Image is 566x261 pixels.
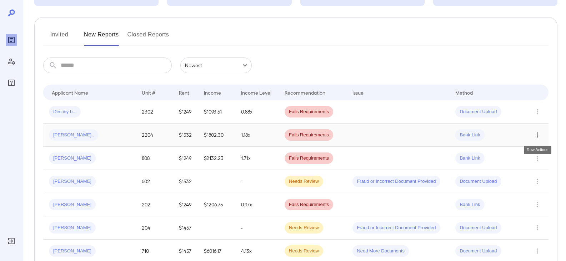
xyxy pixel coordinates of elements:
button: New Reports [84,29,119,46]
button: Row Actions [532,199,543,210]
div: Reports [6,34,17,46]
div: Income [204,88,221,97]
span: Destiny b... [49,109,81,115]
td: - [235,170,279,193]
span: Document Upload [455,225,501,231]
span: Bank Link [455,201,484,208]
button: Row Actions [532,106,543,117]
button: Row Actions [532,176,543,187]
div: FAQ [6,77,17,89]
button: Closed Reports [127,29,169,46]
td: 0.88x [235,100,279,124]
div: Applicant Name [52,88,88,97]
td: $1249 [173,147,199,170]
td: 602 [136,170,173,193]
button: Row Actions [532,152,543,164]
div: Income Level [241,88,271,97]
div: Manage Users [6,56,17,67]
span: Bank Link [455,132,484,139]
td: 204 [136,216,173,240]
td: $1249 [173,100,199,124]
span: Fails Requirements [285,155,333,162]
div: Recommendation [285,88,325,97]
div: Newest [180,57,252,73]
td: $1457 [173,216,199,240]
span: Fails Requirements [285,109,333,115]
span: [PERSON_NAME] [49,178,96,185]
td: $1532 [173,124,199,147]
span: Fails Requirements [285,132,333,139]
span: Needs Review [285,248,323,255]
div: Log Out [6,235,17,247]
span: Document Upload [455,248,501,255]
div: Rent [179,88,190,97]
span: Needs Review [285,225,323,231]
td: $1206.75 [198,193,235,216]
div: Method [455,88,473,97]
td: $1532 [173,170,199,193]
td: $1249 [173,193,199,216]
td: $1093.51 [198,100,235,124]
span: Fails Requirements [285,201,333,208]
td: - [235,216,279,240]
td: 0.97x [235,193,279,216]
td: 202 [136,193,173,216]
span: [PERSON_NAME] [49,248,96,255]
span: Needs Review [285,178,323,185]
span: Fraud or Incorrect Document Provided [352,225,440,231]
span: Document Upload [455,178,501,185]
span: Need More Documents [352,248,409,255]
span: [PERSON_NAME] [49,155,96,162]
div: Unit # [142,88,155,97]
button: Row Actions [532,222,543,234]
button: Invited [43,29,75,46]
td: 2204 [136,124,173,147]
td: 1.71x [235,147,279,170]
span: [PERSON_NAME].. [49,132,98,139]
td: $1802.30 [198,124,235,147]
td: 2302 [136,100,173,124]
button: Row Actions [532,245,543,257]
td: 1.18x [235,124,279,147]
button: Row Actions [532,129,543,141]
span: [PERSON_NAME] [49,225,96,231]
div: Issue [352,88,364,97]
td: 808 [136,147,173,170]
span: [PERSON_NAME] [49,201,96,208]
span: Document Upload [455,109,501,115]
span: Fraud or Incorrect Document Provided [352,178,440,185]
span: Bank Link [455,155,484,162]
td: $2132.23 [198,147,235,170]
